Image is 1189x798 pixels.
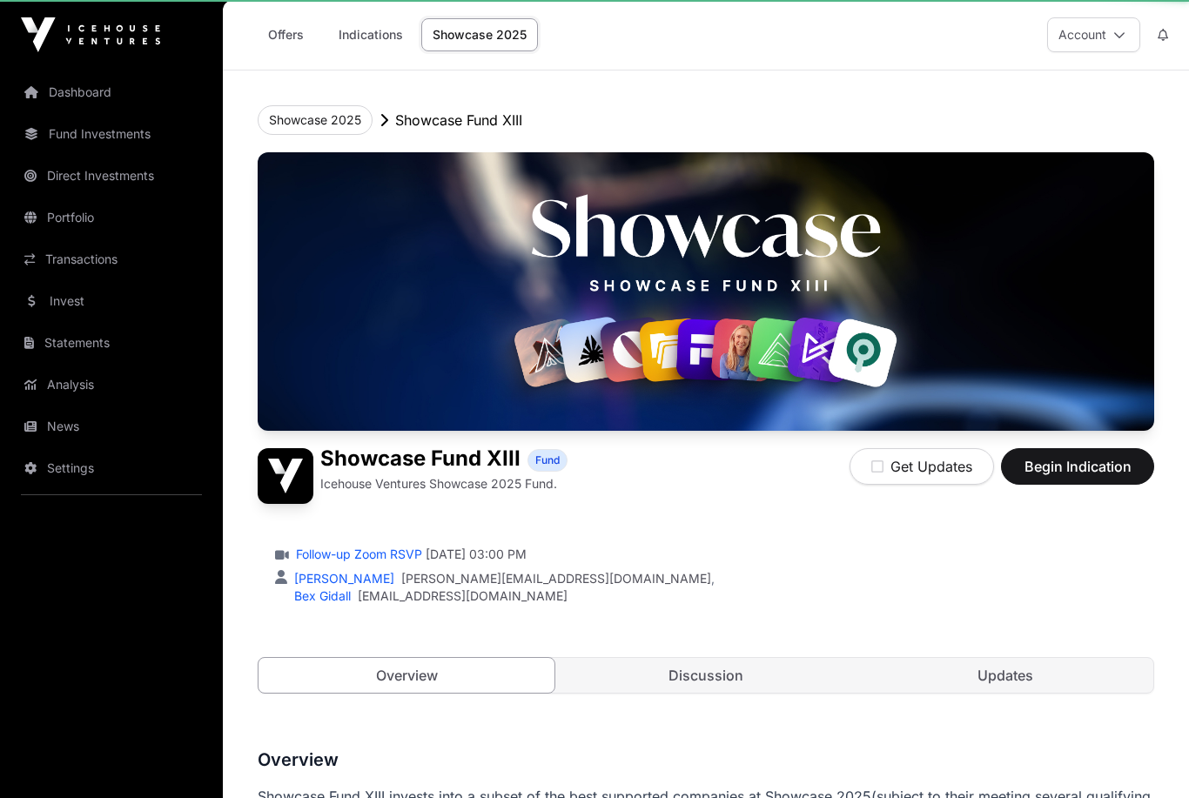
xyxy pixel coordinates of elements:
[14,198,209,237] a: Portfolio
[558,658,854,693] a: Discussion
[14,240,209,278] a: Transactions
[320,475,557,493] p: Icehouse Ventures Showcase 2025 Fund.
[14,365,209,404] a: Analysis
[251,18,320,51] a: Offers
[535,453,560,467] span: Fund
[14,115,209,153] a: Fund Investments
[421,18,538,51] a: Showcase 2025
[258,448,313,504] img: Showcase Fund XIII
[1001,466,1154,483] a: Begin Indication
[291,571,394,586] a: [PERSON_NAME]
[327,18,414,51] a: Indications
[258,105,373,135] button: Showcase 2025
[291,588,351,603] a: Bex Gidall
[292,546,422,563] a: Follow-up Zoom RSVP
[21,17,160,52] img: Icehouse Ventures Logo
[1023,456,1132,477] span: Begin Indication
[259,658,1153,693] nav: Tabs
[320,448,521,472] h1: Showcase Fund XIII
[14,407,209,446] a: News
[426,546,527,563] span: [DATE] 03:00 PM
[1047,17,1140,52] button: Account
[395,110,522,131] p: Showcase Fund XIII
[358,587,568,605] a: [EMAIL_ADDRESS][DOMAIN_NAME]
[857,658,1153,693] a: Updates
[401,570,711,587] a: [PERSON_NAME][EMAIL_ADDRESS][DOMAIN_NAME]
[14,157,209,195] a: Direct Investments
[1001,448,1154,485] button: Begin Indication
[258,746,1154,774] h3: Overview
[291,570,715,587] div: ,
[1102,714,1189,798] iframe: Chat Widget
[14,449,209,487] a: Settings
[258,657,555,694] a: Overview
[258,152,1154,431] img: Showcase Fund XIII
[14,282,209,320] a: Invest
[14,324,209,362] a: Statements
[14,73,209,111] a: Dashboard
[850,448,994,485] button: Get Updates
